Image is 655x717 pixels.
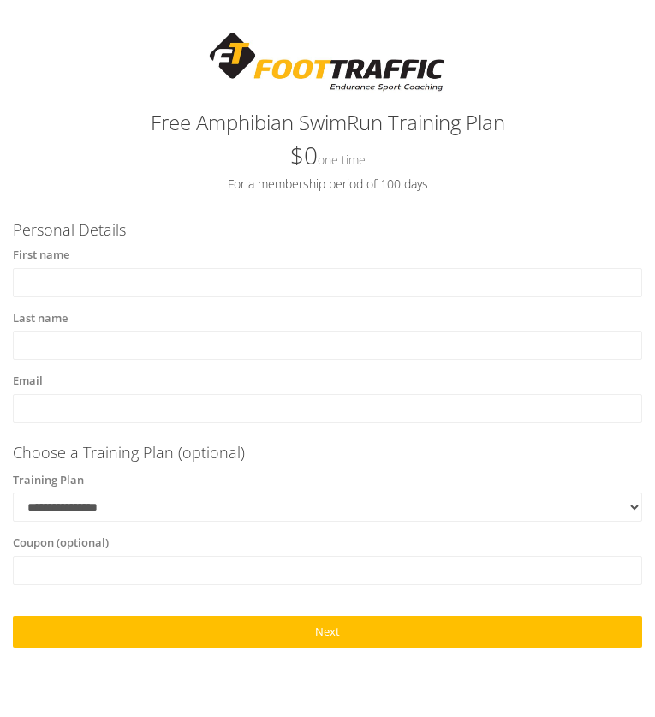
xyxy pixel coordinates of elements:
[207,30,448,94] img: LongLogo.jpg
[13,177,642,190] h5: For a membership period of 100 days
[13,472,84,489] label: Training Plan
[13,616,642,648] a: Next
[13,247,69,264] label: First name
[315,624,340,639] span: Next
[13,222,642,239] h4: Personal Details
[13,111,642,134] h3: Free Amphibian SwimRun Training Plan
[290,139,366,171] span: $0
[13,373,43,390] label: Email
[318,152,366,168] small: One time
[13,535,109,552] label: Coupon (optional)
[13,310,68,327] label: Last name
[13,445,642,462] h4: Choose a Training Plan (optional)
